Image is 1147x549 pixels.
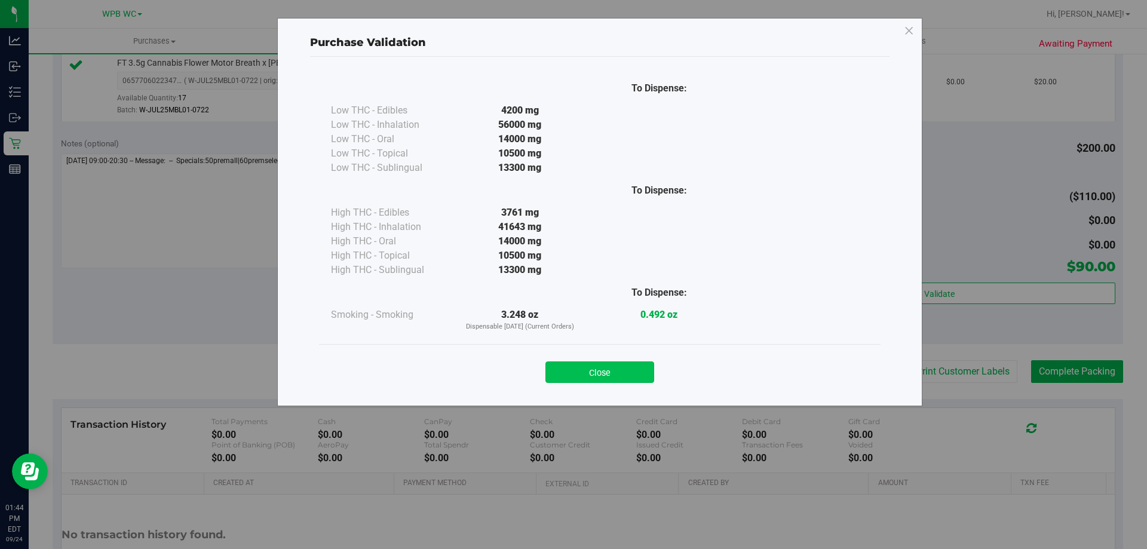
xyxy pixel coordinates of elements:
div: High THC - Oral [331,234,450,249]
div: Low THC - Oral [331,132,450,146]
div: 41643 mg [450,220,590,234]
div: 3761 mg [450,206,590,220]
div: 14000 mg [450,234,590,249]
div: Low THC - Topical [331,146,450,161]
div: 14000 mg [450,132,590,146]
span: Purchase Validation [310,36,426,49]
div: 3.248 oz [450,308,590,332]
div: To Dispense: [590,81,729,96]
p: Dispensable [DATE] (Current Orders) [450,322,590,332]
div: Smoking - Smoking [331,308,450,322]
div: To Dispense: [590,183,729,198]
div: Low THC - Edibles [331,103,450,118]
div: 10500 mg [450,249,590,263]
div: 56000 mg [450,118,590,132]
div: 4200 mg [450,103,590,118]
div: 13300 mg [450,161,590,175]
div: 10500 mg [450,146,590,161]
div: High THC - Topical [331,249,450,263]
div: 13300 mg [450,263,590,277]
iframe: Resource center [12,453,48,489]
div: High THC - Sublingual [331,263,450,277]
div: High THC - Inhalation [331,220,450,234]
strong: 0.492 oz [640,309,677,320]
button: Close [545,361,654,383]
div: High THC - Edibles [331,206,450,220]
div: Low THC - Sublingual [331,161,450,175]
div: To Dispense: [590,286,729,300]
div: Low THC - Inhalation [331,118,450,132]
